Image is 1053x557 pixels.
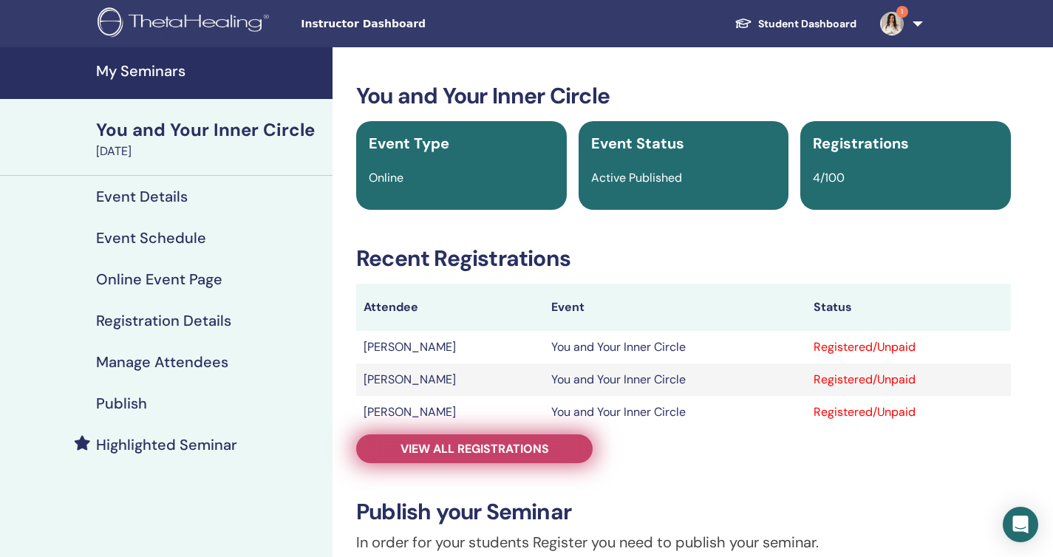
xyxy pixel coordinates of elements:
[96,394,147,412] h4: Publish
[301,16,522,32] span: Instructor Dashboard
[401,441,549,457] span: View all registrations
[96,143,324,160] div: [DATE]
[544,284,805,331] th: Event
[356,245,1011,272] h3: Recent Registrations
[544,363,805,396] td: You and Your Inner Circle
[544,396,805,428] td: You and Your Inner Circle
[880,12,904,35] img: default.png
[356,434,593,463] a: View all registrations
[356,284,544,331] th: Attendee
[591,170,682,185] span: Active Published
[369,170,403,185] span: Online
[96,229,206,247] h4: Event Schedule
[96,62,324,80] h4: My Seminars
[723,10,868,38] a: Student Dashboard
[591,134,684,153] span: Event Status
[1003,507,1038,542] div: Open Intercom Messenger
[356,83,1011,109] h3: You and Your Inner Circle
[96,270,222,288] h4: Online Event Page
[896,6,908,18] span: 1
[96,436,237,454] h4: Highlighted Seminar
[96,117,324,143] div: You and Your Inner Circle
[814,403,1003,421] div: Registered/Unpaid
[87,117,333,160] a: You and Your Inner Circle[DATE]
[356,531,1011,553] p: In order for your students Register you need to publish your seminar.
[98,7,274,41] img: logo.png
[735,17,752,30] img: graduation-cap-white.svg
[356,499,1011,525] h3: Publish your Seminar
[96,188,188,205] h4: Event Details
[356,363,544,396] td: [PERSON_NAME]
[813,170,845,185] span: 4/100
[544,331,805,363] td: You and Your Inner Circle
[806,284,1011,331] th: Status
[356,396,544,428] td: [PERSON_NAME]
[814,371,1003,389] div: Registered/Unpaid
[813,134,909,153] span: Registrations
[369,134,449,153] span: Event Type
[96,353,228,371] h4: Manage Attendees
[356,331,544,363] td: [PERSON_NAME]
[814,338,1003,356] div: Registered/Unpaid
[96,312,231,329] h4: Registration Details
